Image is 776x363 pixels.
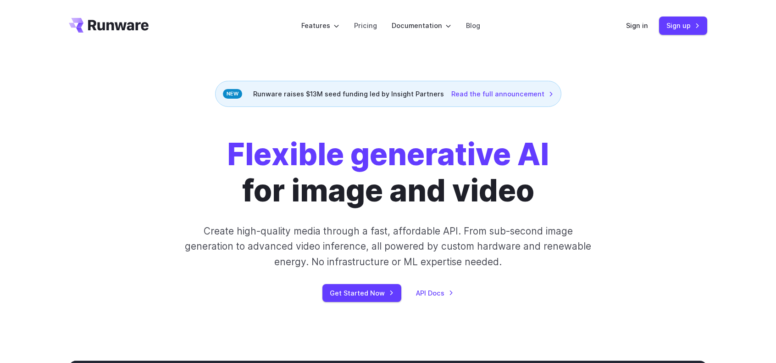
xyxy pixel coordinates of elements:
div: Runware raises $13M seed funding led by Insight Partners [215,81,561,107]
label: Documentation [392,20,451,31]
a: Blog [466,20,480,31]
p: Create high-quality media through a fast, affordable API. From sub-second image generation to adv... [184,223,593,269]
a: Go to / [69,18,149,33]
a: Read the full announcement [451,89,554,99]
label: Features [301,20,339,31]
h1: for image and video [227,136,549,209]
a: Sign in [626,20,648,31]
a: Pricing [354,20,377,31]
strong: Flexible generative AI [227,136,549,173]
a: Get Started Now [322,284,401,302]
a: API Docs [416,288,454,298]
a: Sign up [659,17,707,34]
